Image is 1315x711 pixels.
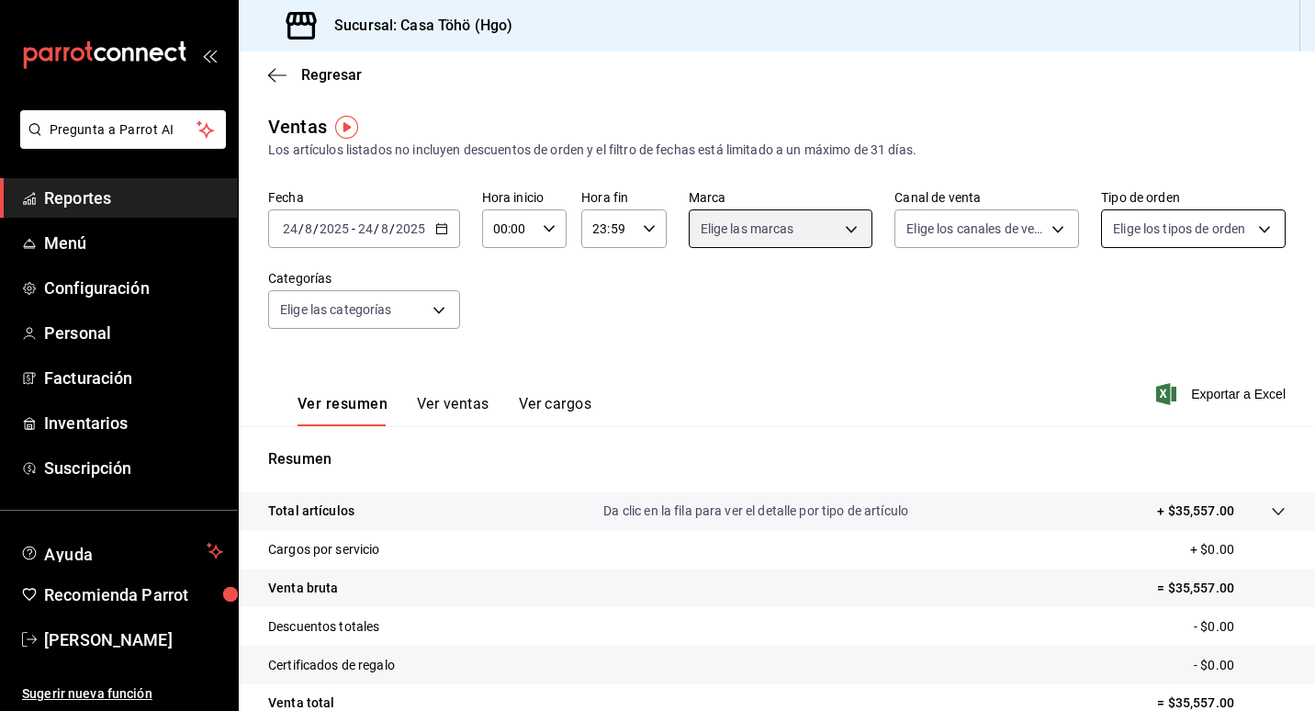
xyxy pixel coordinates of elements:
button: Exportar a Excel [1160,383,1286,405]
label: Fecha [268,191,460,204]
label: Canal de venta [894,191,1079,204]
p: - $0.00 [1194,656,1286,675]
span: Pregunta a Parrot AI [50,120,197,140]
span: Regresar [301,66,362,84]
p: Da clic en la fila para ver el detalle por tipo de artículo [603,502,908,521]
span: / [389,221,395,236]
span: Recomienda Parrot [44,582,223,607]
p: Total artículos [268,502,354,521]
label: Tipo de orden [1101,191,1286,204]
p: + $0.00 [1190,540,1286,559]
div: Los artículos listados no incluyen descuentos de orden y el filtro de fechas está limitado a un m... [268,141,1286,160]
span: Personal [44,321,223,345]
span: Elige los tipos de orden [1113,220,1245,238]
label: Marca [689,191,873,204]
p: = $35,557.00 [1157,579,1286,598]
span: [PERSON_NAME] [44,627,223,652]
span: Menú [44,231,223,255]
label: Hora fin [581,191,666,204]
button: open_drawer_menu [202,48,217,62]
button: Ver ventas [417,395,489,426]
p: Cargos por servicio [268,540,380,559]
label: Hora inicio [482,191,567,204]
span: Suscripción [44,456,223,480]
h3: Sucursal: Casa Töhö (Hgo) [320,15,512,37]
p: Descuentos totales [268,617,379,637]
label: Categorías [268,272,460,285]
p: Venta bruta [268,579,338,598]
span: Facturación [44,366,223,390]
button: Pregunta a Parrot AI [20,110,226,149]
img: Tooltip marker [335,116,358,139]
span: Elige las marcas [701,220,794,238]
p: - $0.00 [1194,617,1286,637]
span: / [374,221,379,236]
a: Pregunta a Parrot AI [13,133,226,152]
span: Sugerir nueva función [22,684,223,704]
span: Elige los canales de venta [906,220,1045,238]
span: Reportes [44,186,223,210]
div: navigation tabs [298,395,591,426]
button: Ver cargos [519,395,592,426]
div: Ventas [268,113,327,141]
input: ---- [319,221,350,236]
button: Ver resumen [298,395,388,426]
p: Resumen [268,448,1286,470]
p: + $35,557.00 [1157,502,1234,521]
span: Elige las categorías [280,300,392,319]
input: -- [304,221,313,236]
p: Certificados de regalo [268,656,395,675]
span: Ayuda [44,540,199,562]
input: ---- [395,221,426,236]
input: -- [380,221,389,236]
span: - [352,221,355,236]
span: Configuración [44,276,223,300]
span: / [298,221,304,236]
button: Regresar [268,66,362,84]
input: -- [357,221,374,236]
input: -- [282,221,298,236]
span: / [313,221,319,236]
span: Inventarios [44,411,223,435]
